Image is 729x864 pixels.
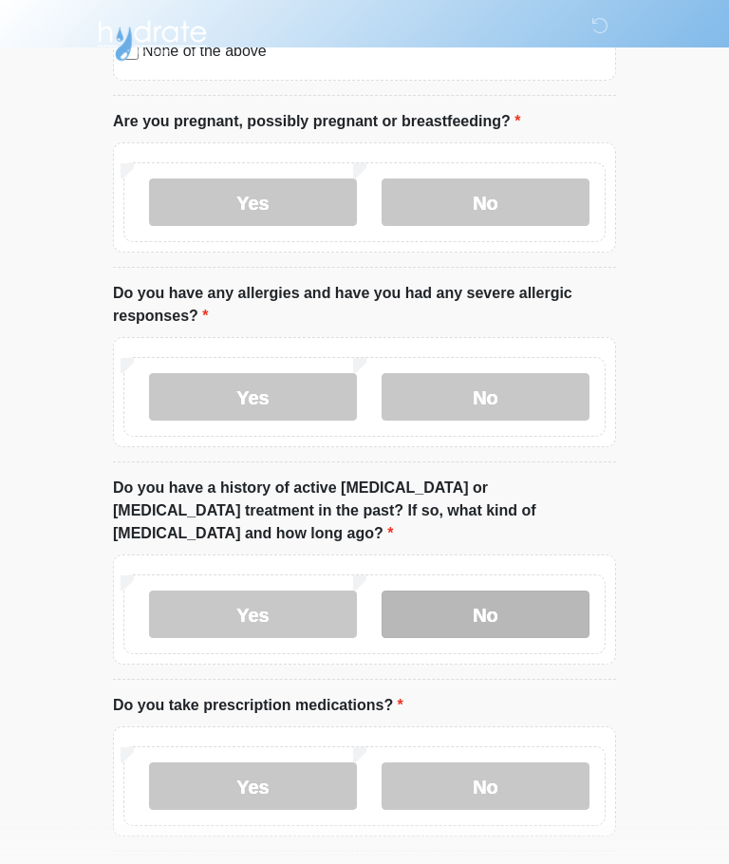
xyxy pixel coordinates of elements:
label: No [382,763,589,811]
label: Are you pregnant, possibly pregnant or breastfeeding? [113,111,520,134]
label: Do you have a history of active [MEDICAL_DATA] or [MEDICAL_DATA] treatment in the past? If so, wh... [113,478,616,546]
label: Yes [149,592,357,639]
img: Hydrate IV Bar - Arcadia Logo [94,14,210,63]
label: No [382,592,589,639]
label: No [382,179,589,227]
label: Yes [149,763,357,811]
label: Do you take prescription medications? [113,695,403,718]
label: Yes [149,374,357,422]
label: Do you have any allergies and have you had any severe allergic responses? [113,283,616,329]
label: Yes [149,179,357,227]
label: No [382,374,589,422]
